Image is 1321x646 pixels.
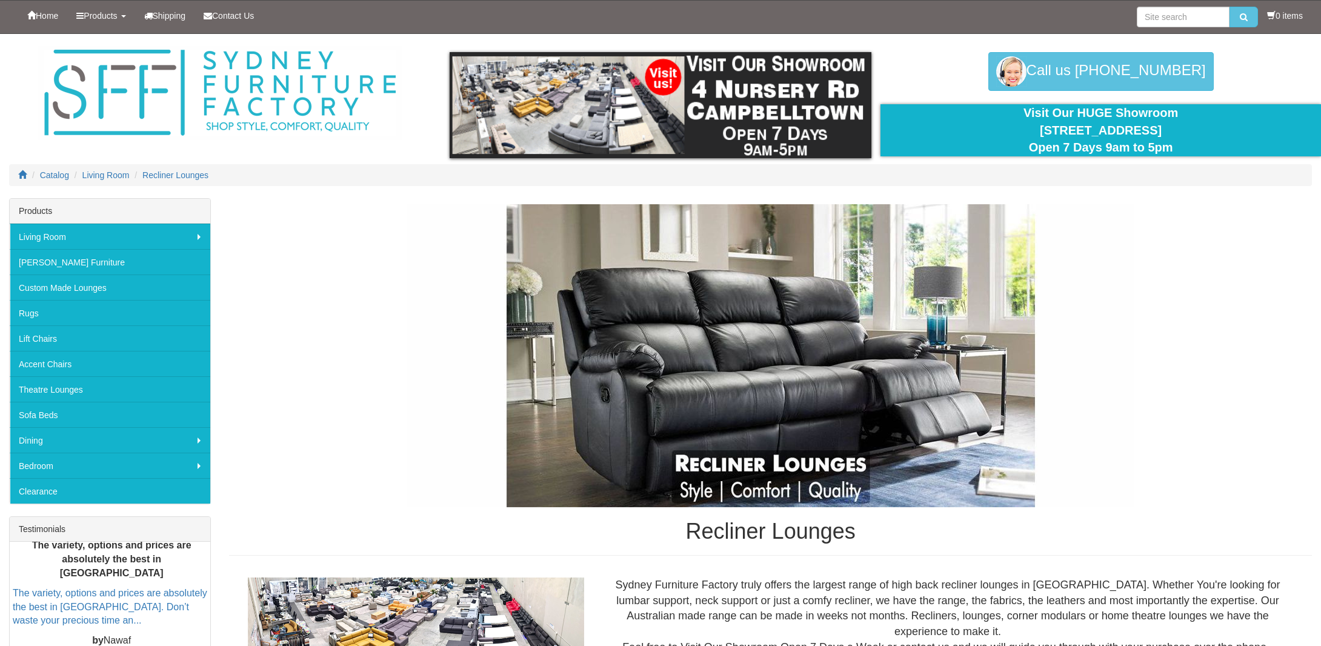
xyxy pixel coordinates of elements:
b: by [92,635,104,645]
a: Home [18,1,67,31]
a: Contact Us [195,1,263,31]
a: Rugs [10,300,210,325]
a: Accent Chairs [10,351,210,376]
a: Custom Made Lounges [10,275,210,300]
b: The variety, options and prices are absolutely the best in [GEOGRAPHIC_DATA] [32,540,191,578]
div: Visit Our HUGE Showroom [STREET_ADDRESS] Open 7 Days 9am to 5pm [890,104,1312,156]
a: Products [67,1,135,31]
img: Recliner Lounges [407,204,1134,507]
a: Sofa Beds [10,402,210,427]
a: Living Room [10,224,210,249]
a: Bedroom [10,453,210,478]
a: Catalog [40,170,69,180]
a: Theatre Lounges [10,376,210,402]
h1: Recliner Lounges [229,519,1312,544]
a: The variety, options and prices are absolutely the best in [GEOGRAPHIC_DATA]. Don’t waste your pr... [13,588,207,626]
img: Sydney Furniture Factory [38,46,402,140]
a: Clearance [10,478,210,504]
a: Lift Chairs [10,325,210,351]
li: 0 items [1267,10,1303,22]
span: Home [36,11,58,21]
input: Site search [1137,7,1229,27]
a: Recliner Lounges [142,170,208,180]
a: [PERSON_NAME] Furniture [10,249,210,275]
img: showroom.gif [450,52,872,158]
a: Dining [10,427,210,453]
div: Products [10,199,210,224]
a: Living Room [82,170,130,180]
div: Testimonials [10,517,210,542]
a: Shipping [135,1,195,31]
span: Shipping [153,11,186,21]
span: Products [84,11,117,21]
span: Contact Us [212,11,254,21]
